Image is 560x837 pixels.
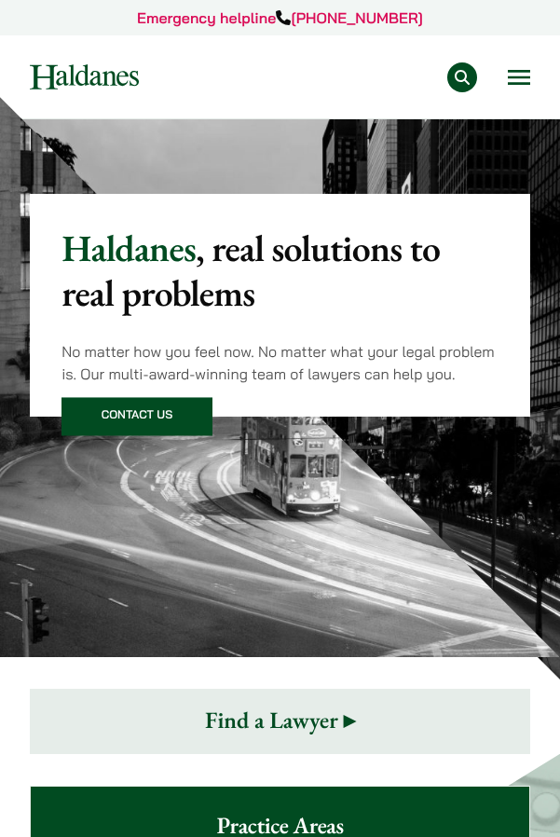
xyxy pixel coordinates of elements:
[205,706,355,735] a: Find a Lawyer ▸
[447,62,477,92] button: Search
[30,64,139,89] img: Logo of Haldanes
[61,226,499,315] p: Haldanes
[61,340,499,385] p: No matter how you feel now. No matter what your legal problem is. Our multi-award-winning team of...
[137,8,423,27] a: Emergency helpline[PHONE_NUMBER]
[508,70,530,85] button: Open menu
[61,224,440,317] mark: , real solutions to real problems
[61,398,212,436] a: Contact Us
